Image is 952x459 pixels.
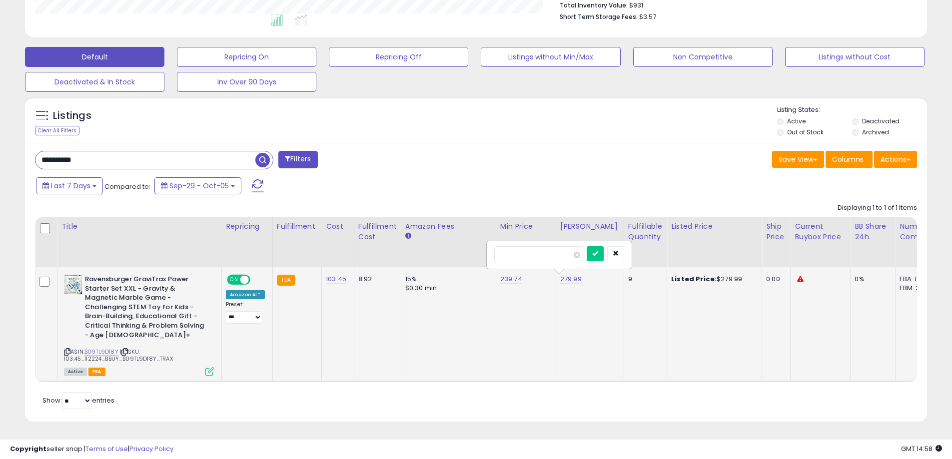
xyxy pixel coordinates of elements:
[628,275,659,284] div: 9
[326,274,346,284] a: 103.45
[226,221,268,232] div: Repricing
[177,72,316,92] button: Inv Over 90 Days
[628,221,663,242] div: Fulfillable Quantity
[826,151,873,168] button: Columns
[84,348,118,356] a: B09TL9D18Y
[900,275,933,284] div: FBA: 1
[10,444,46,454] strong: Copyright
[766,275,783,284] div: 0.00
[278,151,317,168] button: Filters
[326,221,350,232] div: Cost
[277,221,317,232] div: Fulfillment
[42,396,114,405] span: Show: entries
[838,203,917,213] div: Displaying 1 to 1 of 1 items
[226,290,265,299] div: Amazon AI *
[633,47,773,67] button: Non Competitive
[862,128,889,136] label: Archived
[766,221,786,242] div: Ship Price
[88,368,105,376] span: FBA
[671,275,754,284] div: $279.99
[832,154,864,164] span: Columns
[405,284,488,293] div: $0.30 min
[500,221,552,232] div: Min Price
[671,221,758,232] div: Listed Price
[228,276,240,284] span: ON
[560,221,620,232] div: [PERSON_NAME]
[249,276,265,284] span: OFF
[855,221,891,242] div: BB Share 24h.
[64,368,87,376] span: All listings currently available for purchase on Amazon
[500,274,522,284] a: 239.74
[25,47,164,67] button: Default
[154,177,241,194] button: Sep-29 - Oct-05
[795,221,846,242] div: Current Buybox Price
[671,274,717,284] b: Listed Price:
[51,181,90,191] span: Last 7 Days
[862,117,900,125] label: Deactivated
[901,444,942,454] span: 2025-10-13 14:58 GMT
[358,275,393,284] div: 8.92
[169,181,229,191] span: Sep-29 - Oct-05
[560,274,582,284] a: 279.99
[405,232,411,241] small: Amazon Fees.
[855,275,888,284] div: 0%
[129,444,173,454] a: Privacy Policy
[639,12,656,21] span: $3.57
[900,221,936,242] div: Num of Comp.
[53,109,91,123] h5: Listings
[560,12,638,21] b: Short Term Storage Fees:
[35,126,79,135] div: Clear All Filters
[405,221,492,232] div: Amazon Fees
[481,47,620,67] button: Listings without Min/Max
[900,284,933,293] div: FBM: 3
[785,47,925,67] button: Listings without Cost
[787,128,824,136] label: Out of Stock
[329,47,468,67] button: Repricing Off
[358,221,397,242] div: Fulfillment Cost
[85,444,128,454] a: Terms of Use
[36,177,103,194] button: Last 7 Days
[10,445,173,454] div: seller snap | |
[277,275,295,286] small: FBA
[25,72,164,92] button: Deactivated & In Stock
[405,275,488,284] div: 15%
[226,301,265,324] div: Preset:
[874,151,917,168] button: Actions
[61,221,217,232] div: Title
[177,47,316,67] button: Repricing On
[85,275,206,342] b: Ravensburger GraviTrax Power Starter Set XXL - Gravity & Magnetic Marble Game - Challenging STEM ...
[787,117,806,125] label: Active
[64,348,173,363] span: | SKU: 103.45_112224_BBUY_B09TL9D18Y_TRAX
[64,275,82,295] img: 51-wr+M9-LL._SL40_.jpg
[104,182,150,191] span: Compared to:
[64,275,214,375] div: ASIN:
[560,1,628,9] b: Total Inventory Value:
[772,151,824,168] button: Save View
[777,105,927,115] p: Listing States:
